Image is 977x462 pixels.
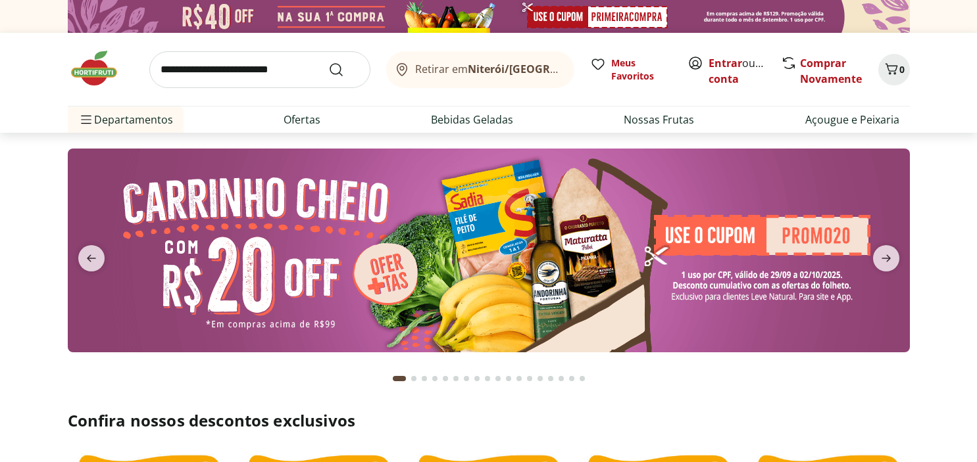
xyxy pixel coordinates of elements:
[493,363,503,394] button: Go to page 10 from fs-carousel
[590,57,672,83] a: Meus Favoritos
[878,54,910,85] button: Carrinho
[68,245,115,271] button: previous
[899,63,905,76] span: 0
[805,112,899,127] a: Açougue e Peixaria
[409,363,419,394] button: Go to page 2 from fs-carousel
[451,363,461,394] button: Go to page 6 from fs-carousel
[709,56,781,86] a: Criar conta
[863,245,910,271] button: next
[430,363,440,394] button: Go to page 4 from fs-carousel
[390,363,409,394] button: Current page from fs-carousel
[709,56,742,70] a: Entrar
[440,363,451,394] button: Go to page 5 from fs-carousel
[503,363,514,394] button: Go to page 11 from fs-carousel
[461,363,472,394] button: Go to page 7 from fs-carousel
[545,363,556,394] button: Go to page 15 from fs-carousel
[468,62,618,76] b: Niterói/[GEOGRAPHIC_DATA]
[68,49,134,88] img: Hortifruti
[419,363,430,394] button: Go to page 3 from fs-carousel
[482,363,493,394] button: Go to page 9 from fs-carousel
[524,363,535,394] button: Go to page 13 from fs-carousel
[68,410,910,431] h2: Confira nossos descontos exclusivos
[149,51,370,88] input: search
[577,363,588,394] button: Go to page 18 from fs-carousel
[284,112,320,127] a: Ofertas
[611,57,672,83] span: Meus Favoritos
[566,363,577,394] button: Go to page 17 from fs-carousel
[709,55,767,87] span: ou
[800,56,862,86] a: Comprar Novamente
[78,104,173,135] span: Departamentos
[556,363,566,394] button: Go to page 16 from fs-carousel
[68,149,910,352] img: cupom
[472,363,482,394] button: Go to page 8 from fs-carousel
[78,104,94,135] button: Menu
[328,62,360,78] button: Submit Search
[624,112,694,127] a: Nossas Frutas
[386,51,574,88] button: Retirar emNiterói/[GEOGRAPHIC_DATA]
[415,63,561,75] span: Retirar em
[514,363,524,394] button: Go to page 12 from fs-carousel
[431,112,513,127] a: Bebidas Geladas
[535,363,545,394] button: Go to page 14 from fs-carousel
